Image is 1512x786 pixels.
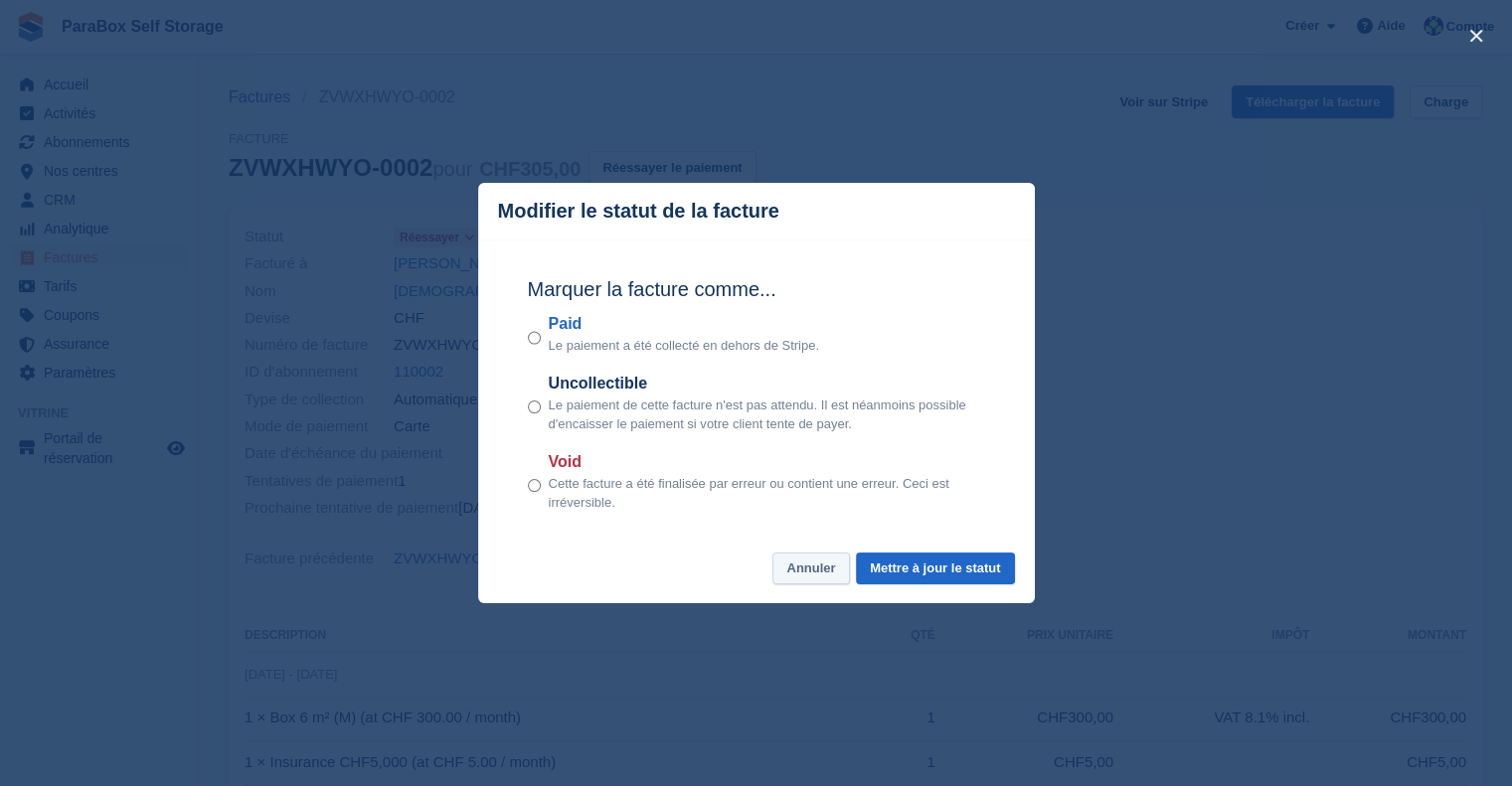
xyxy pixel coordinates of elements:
[549,336,819,356] p: Le paiement a été collecté en dehors de Stripe.
[498,200,779,223] p: Modifier le statut de la facture
[549,372,985,395] label: Uncollectible
[772,552,849,585] button: Annuler
[856,552,1014,585] button: Mettre à jour le statut
[1460,20,1492,52] button: close
[549,395,985,434] p: Le paiement de cette facture n'est pas attendu. Il est néanmoins possible d'encaisser le paiement...
[549,474,985,513] p: Cette facture a été finalisée par erreur ou contient une erreur. Ceci est irréversible.
[549,312,819,336] label: Paid
[528,274,985,304] h2: Marquer la facture comme...
[549,450,985,474] label: Void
